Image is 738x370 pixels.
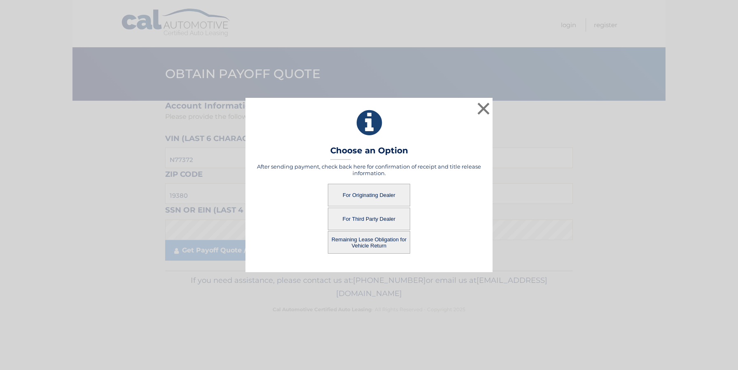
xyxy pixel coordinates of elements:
[330,146,408,160] h3: Choose an Option
[328,208,410,230] button: For Third Party Dealer
[328,231,410,254] button: Remaining Lease Obligation for Vehicle Return
[328,184,410,206] button: For Originating Dealer
[256,163,482,176] h5: After sending payment, check back here for confirmation of receipt and title release information.
[475,100,492,117] button: ×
